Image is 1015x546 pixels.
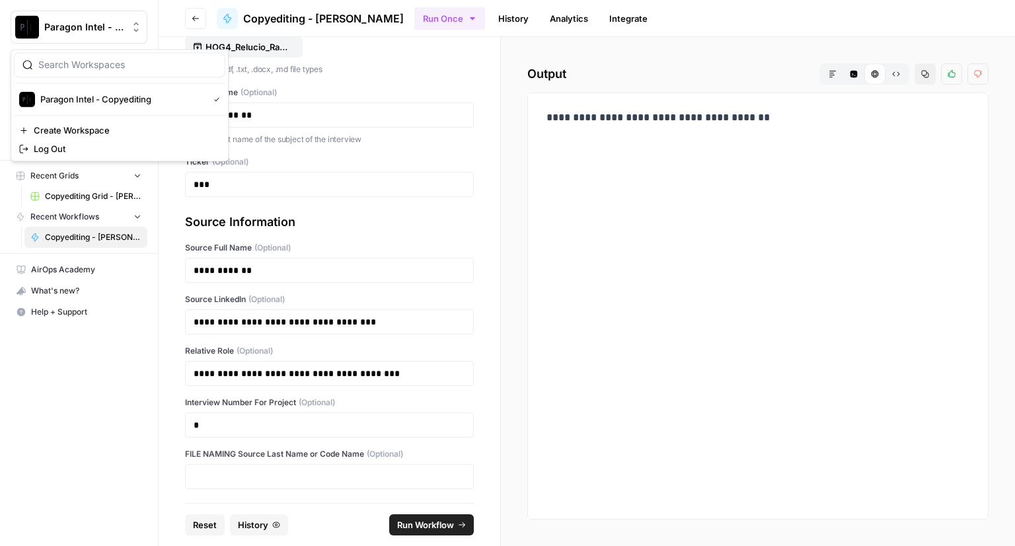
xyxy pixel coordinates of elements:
a: Copyediting - [PERSON_NAME] [24,227,147,248]
span: (Optional) [212,156,248,168]
a: Integrate [601,8,656,29]
div: Workspace: Paragon Intel - Copyediting [11,49,229,161]
span: (Optional) [248,293,285,305]
p: First and last name of the subject of the interview [185,133,474,146]
span: History [238,518,268,531]
button: Recent Grids [11,166,147,186]
label: FILE NAMING Source Last Name or Code Name [185,448,474,460]
p: Supports .pdf, .txt, .docx, .md file types [185,63,474,76]
button: Workspace: Paragon Intel - Copyediting [11,11,147,44]
a: Copyediting - [PERSON_NAME] [217,8,404,29]
span: Reset [193,518,217,531]
span: Paragon Intel - Copyediting [40,93,203,106]
button: What's new? [11,280,147,301]
label: Interview Number For Project [185,397,474,409]
button: Reset [185,514,225,535]
a: Analytics [542,8,596,29]
span: Paragon Intel - Copyediting [44,20,124,34]
div: Source Information [185,213,474,231]
button: Recent Workflows [11,207,147,227]
span: (Optional) [367,448,403,460]
span: Copyediting Grid - [PERSON_NAME] [45,190,141,202]
span: (Optional) [241,87,277,98]
button: Run Once [414,7,485,30]
div: What's new? [11,281,147,301]
span: (Optional) [299,397,335,409]
a: History [490,8,537,29]
a: Create Workspace [14,121,225,139]
span: AirOps Academy [31,264,141,276]
button: Run Workflow [389,514,474,535]
p: HOG4_Relucio_Raw Transcript.docx [206,40,290,54]
span: (Optional) [254,242,291,254]
label: Source LinkedIn [185,293,474,305]
button: HOG4_Relucio_Raw Transcript.docx [185,36,303,58]
label: Source Full Name [185,242,474,254]
label: Relative Role [185,345,474,357]
button: History [230,514,288,535]
span: Log Out [34,142,215,155]
label: Ticker [185,156,474,168]
span: Create Workspace [34,124,215,137]
h2: Output [527,63,989,85]
span: Recent Grids [30,170,79,182]
span: Copyediting - [PERSON_NAME] [243,11,404,26]
span: (Optional) [237,345,273,357]
span: Help + Support [31,306,141,318]
a: Copyediting Grid - [PERSON_NAME] [24,186,147,207]
span: Recent Workflows [30,211,99,223]
img: Paragon Intel - Copyediting Logo [19,91,35,107]
a: Log Out [14,139,225,158]
span: Run Workflow [397,518,454,531]
span: Copyediting - [PERSON_NAME] [45,231,141,243]
img: Paragon Intel - Copyediting Logo [15,15,39,39]
input: Search Workspaces [38,58,217,71]
button: Help + Support [11,301,147,323]
label: Subject Name [185,87,474,98]
a: AirOps Academy [11,259,147,280]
